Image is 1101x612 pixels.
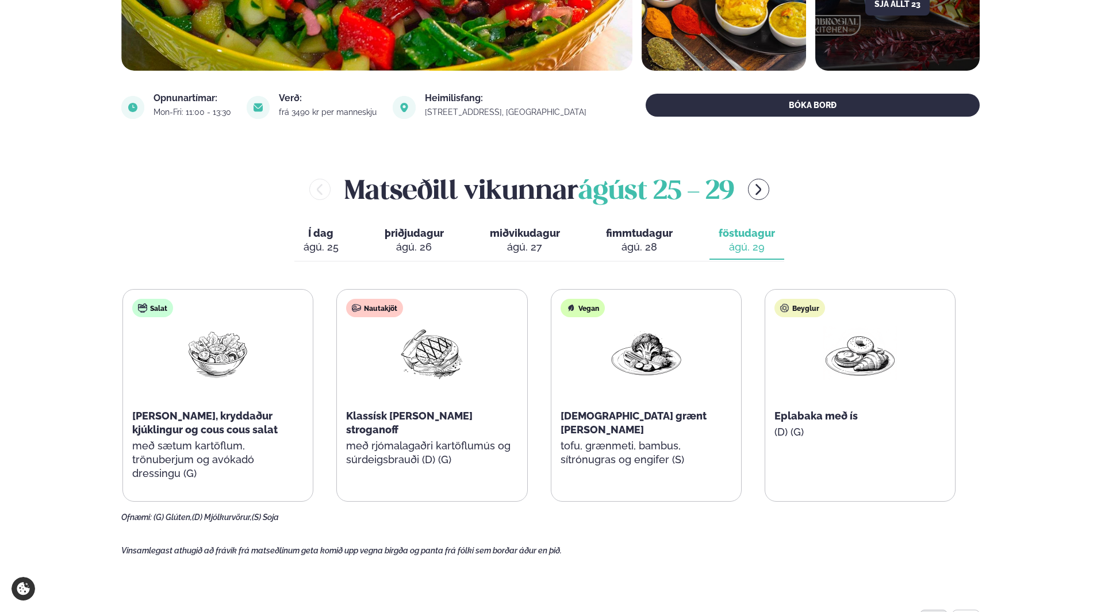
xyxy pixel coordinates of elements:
[132,299,173,317] div: Salat
[132,439,304,480] p: með sætum kartöflum, trönuberjum og avókadó dressingu (G)
[121,513,152,522] span: Ofnæmi:
[385,227,444,239] span: þriðjudagur
[425,105,588,119] a: link
[719,227,775,239] span: föstudagur
[154,94,233,103] div: Opnunartímar:
[561,410,707,436] span: [DEMOGRAPHIC_DATA] grænt [PERSON_NAME]
[481,222,569,260] button: miðvikudagur ágú. 27
[561,439,732,467] p: tofu, grænmeti, bambus, sítrónugras og engifer (S)
[578,179,734,205] span: ágúst 25 - 29
[561,299,605,317] div: Vegan
[774,299,825,317] div: Beyglur
[294,222,348,260] button: Í dag ágú. 25
[609,326,683,380] img: Vegan.png
[121,546,562,555] span: Vinsamlegast athugið að frávik frá matseðlinum geta komið upp vegna birgða og panta frá fólki sem...
[247,96,270,119] img: image alt
[425,94,588,103] div: Heimilisfang:
[606,227,673,239] span: fimmtudagur
[393,96,416,119] img: image alt
[375,222,453,260] button: þriðjudagur ágú. 26
[780,303,789,313] img: bagle-new-16px.svg
[192,513,252,522] span: (D) Mjólkurvörur,
[566,303,576,313] img: Vegan.svg
[279,107,378,117] div: frá 3490 kr per manneskju
[606,240,673,254] div: ágú. 28
[181,326,255,380] img: Salad.png
[344,171,734,208] h2: Matseðill vikunnar
[154,513,192,522] span: (G) Glúten,
[597,222,682,260] button: fimmtudagur ágú. 28
[154,107,233,117] div: Mon-Fri: 11:00 - 13:30
[385,240,444,254] div: ágú. 26
[252,513,279,522] span: (S) Soja
[309,179,331,200] button: menu-btn-left
[490,227,560,239] span: miðvikudagur
[304,240,339,254] div: ágú. 25
[719,240,775,254] div: ágú. 29
[138,303,147,313] img: salad.svg
[774,410,858,422] span: Eplabaka með ís
[346,410,473,436] span: Klassísk [PERSON_NAME] stroganoff
[709,222,784,260] button: föstudagur ágú. 29
[304,226,339,240] span: Í dag
[646,94,980,117] button: BÓKA BORÐ
[132,410,278,436] span: [PERSON_NAME], kryddaður kjúklingur og cous cous salat
[490,240,560,254] div: ágú. 27
[346,299,403,317] div: Nautakjöt
[346,439,517,467] p: með rjómalagaðri kartöflumús og súrdeigsbrauði (D) (G)
[279,94,378,103] div: Verð:
[395,326,469,380] img: Beef-Meat.png
[774,425,946,439] p: (D) (G)
[11,577,35,601] a: Cookie settings
[121,96,144,119] img: image alt
[352,303,361,313] img: beef.svg
[748,179,769,200] button: menu-btn-right
[823,326,897,380] img: Croissant.png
